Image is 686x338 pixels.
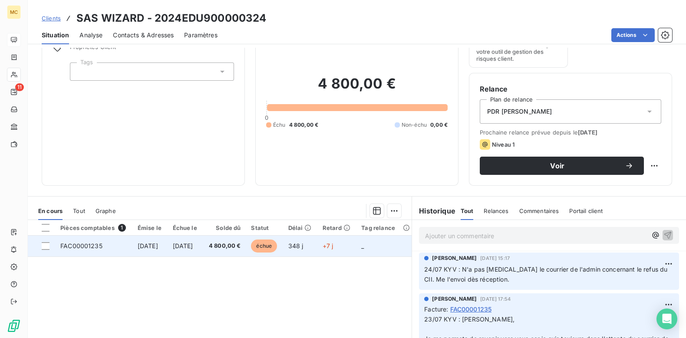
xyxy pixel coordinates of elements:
button: Actions [611,28,655,42]
span: échue [251,240,277,253]
div: Tag relance [361,224,406,231]
span: 1 [118,224,126,232]
div: MC [7,5,21,19]
span: Échu [273,121,286,129]
span: Non-échu [402,121,427,129]
span: Paramètres [184,31,218,39]
div: Pièces comptables [60,224,127,232]
span: En cours [38,207,63,214]
span: 0,00 € [430,121,448,129]
span: +7 j [323,242,333,249]
span: [DATE] [578,129,597,136]
input: Ajouter une valeur [77,68,84,75]
span: _ [361,242,364,249]
span: FAC00001235 [450,305,492,314]
span: [DATE] [138,242,158,249]
div: Échue le [173,224,198,231]
span: [DATE] 17:54 [480,296,511,302]
h6: Historique [412,206,455,216]
span: 23/07 KYV : [PERSON_NAME], [424,315,514,323]
span: [PERSON_NAME] [432,254,477,262]
div: Statut [251,224,277,231]
span: 4 800,00 € [208,242,241,250]
span: Relances [484,207,508,214]
span: Voir [490,162,625,169]
span: 348 j [288,242,303,249]
div: Retard [323,224,351,231]
span: [DATE] [173,242,193,249]
div: Délai [288,224,312,231]
span: Facture : [424,305,448,314]
span: Niveau 1 [492,141,514,148]
span: Portail client [569,207,603,214]
span: Surveiller ce client en intégrant votre outil de gestion des risques client. [476,41,561,62]
span: Analyse [79,31,102,39]
div: Émise le [138,224,162,231]
span: 24/07 KYV : N'a pas [MEDICAL_DATA] le courrier de l'admin concernant le refus du CII. Me l'envoi ... [424,266,669,283]
span: Prochaine relance prévue depuis le [480,129,661,136]
a: Clients [42,14,61,23]
span: Contacts & Adresses [113,31,174,39]
button: Voir [480,157,644,175]
h2: 4 800,00 € [266,75,448,101]
div: Solde dû [208,224,241,231]
span: 0 [265,114,268,121]
span: Commentaires [519,207,559,214]
span: 11 [15,83,24,91]
img: Logo LeanPay [7,319,21,333]
span: FAC00001235 [60,242,102,249]
h6: Relance [480,84,661,94]
span: Clients [42,15,61,22]
span: 4 800,00 € [289,121,319,129]
span: Tout [461,207,474,214]
span: Propriétés Client [70,43,234,56]
span: Situation [42,31,69,39]
span: [PERSON_NAME] [432,295,477,303]
span: Tout [73,207,85,214]
h3: SAS WIZARD - 2024EDU900000324 [76,10,266,26]
span: PDR [PERSON_NAME] [487,107,552,116]
span: Graphe [96,207,116,214]
span: [DATE] 15:17 [480,256,510,261]
div: Open Intercom Messenger [656,308,677,329]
